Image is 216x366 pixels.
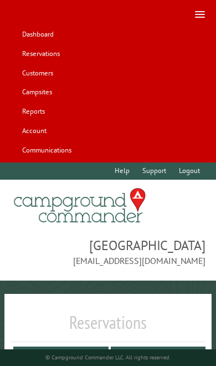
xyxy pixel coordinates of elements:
[17,122,52,139] a: Account
[17,84,57,101] a: Campsites
[11,236,205,267] span: [GEOGRAPHIC_DATA] [EMAIL_ADDRESS][DOMAIN_NAME]
[11,184,149,227] img: Campground Commander
[17,45,65,63] a: Reservations
[109,162,135,180] a: Help
[11,312,205,342] h1: Reservations
[137,162,171,180] a: Support
[17,141,76,159] a: Communications
[17,26,59,43] a: Dashboard
[17,103,50,120] a: Reports
[45,354,171,361] small: © Campground Commander LLC. All rights reserved.
[173,162,205,180] a: Logout
[17,64,58,82] a: Customers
